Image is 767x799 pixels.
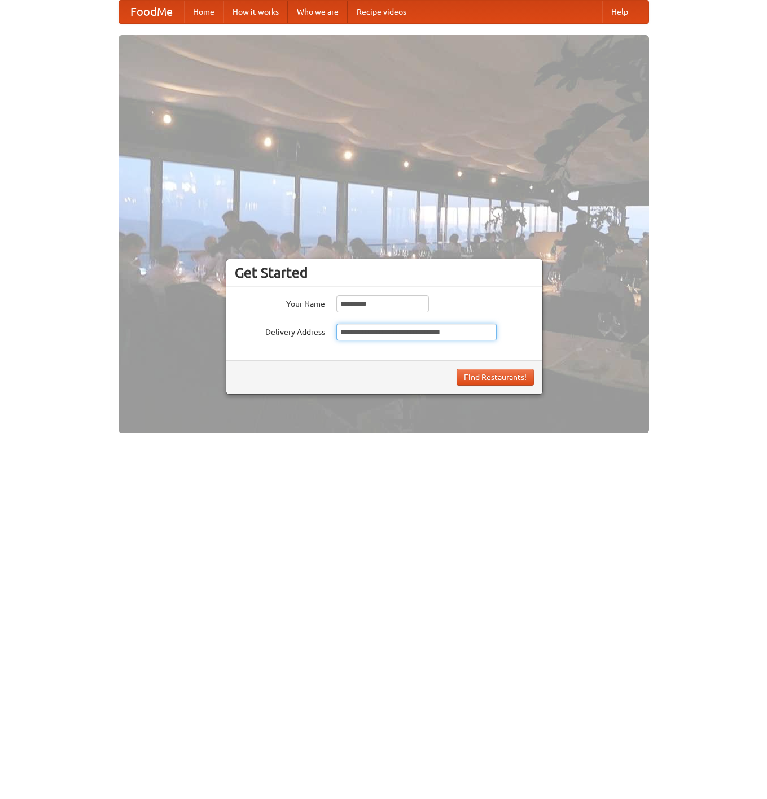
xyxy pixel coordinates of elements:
a: Home [184,1,223,23]
a: FoodMe [119,1,184,23]
h3: Get Started [235,264,534,281]
a: Who we are [288,1,348,23]
label: Delivery Address [235,324,325,338]
label: Your Name [235,295,325,309]
a: Help [602,1,637,23]
a: How it works [223,1,288,23]
button: Find Restaurants! [457,369,534,386]
a: Recipe videos [348,1,415,23]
